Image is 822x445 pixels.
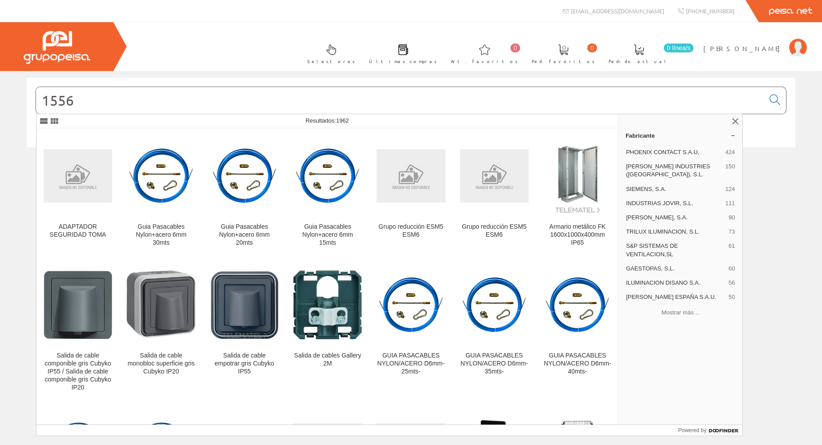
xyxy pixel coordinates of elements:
[120,258,202,402] a: Salida de cable monobloc superficie gris Cubyko IP20 Salida de cable monobloc superficie gris Cub...
[36,129,119,257] a: ADAPTADOR SEGURIDAD TOMA ADAPTADOR SEGURIDAD TOMA
[703,44,785,53] span: [PERSON_NAME]
[127,352,195,376] div: Salida de cable monobloc superficie gris Cubyko IP20
[336,117,349,124] span: 1962
[293,270,362,339] img: Salida de cables Gallery 2M
[460,352,529,376] div: GUIA PASACABLES NYLON/ACERO D6mm-35mts-
[360,37,441,69] a: Últimas compras
[729,242,735,258] span: 61
[626,293,725,301] span: [PERSON_NAME] ESPAÑA S.A.U.
[536,129,619,257] a: Armario metálico FK 1600x1000x400mm IP65 Armario metálico FK 1600x1000x400mm IP65
[729,214,735,222] span: 90
[377,352,445,376] div: GUIA PASACABLES NYLON/ACERO D6mm-25mts-
[210,352,279,376] div: Salida de cable empotrar gris Cubyko IP55
[725,199,735,207] span: 111
[725,163,735,179] span: 150
[622,305,739,320] button: Mostrar más…
[725,148,735,156] span: 424
[626,214,725,222] span: [PERSON_NAME], S.A.
[678,426,706,434] span: Powered by
[543,138,612,215] img: Armario metálico FK 1600x1000x400mm IP65
[626,199,722,207] span: INDUSTRIAS JOVIR, S.L.
[377,149,445,203] img: Grupo reducción ESM5 ESM6
[377,270,445,339] img: GUIA PASACABLES NYLON/ACERO D6mm-25mts-
[510,44,520,52] span: 0
[44,223,112,239] div: ADAPTADOR SEGURIDAD TOMA
[664,44,694,52] span: 0 línea/s
[609,57,669,66] span: Pedido actual
[536,258,619,402] a: GUIA PASACABLES NYLON/ACERO D6mm-40mts- GUIA PASACABLES NYLON/ACERO D6mm-40mts-
[307,57,355,66] span: Selectores
[729,265,735,273] span: 60
[626,228,725,236] span: TRILUX ILUMINACION, S.L.
[286,129,369,257] a: Guia Pasacables Nylon+acero 6mm 15mts Guia Pasacables Nylon+acero 6mm 15mts
[678,425,743,436] a: Powered by
[453,129,536,257] a: Grupo reducción ESM5 ESM6 Grupo reducción ESM5 ESM6
[27,159,795,166] div: © Grupo Peisa
[369,258,452,402] a: GUIA PASACABLES NYLON/ACERO D6mm-25mts- GUIA PASACABLES NYLON/ACERO D6mm-25mts-
[127,270,195,339] img: Salida de cable monobloc superficie gris Cubyko IP20
[127,223,195,247] div: Guia Pasacables Nylon+acero 6mm 30mts
[587,44,597,52] span: 0
[293,223,362,247] div: Guia Pasacables Nylon+acero 6mm 15mts
[543,270,612,339] img: GUIA PASACABLES NYLON/ACERO D6mm-40mts-
[729,279,735,287] span: 56
[703,37,807,45] a: [PERSON_NAME]
[460,149,529,203] img: Grupo reducción ESM5 ESM6
[532,57,595,66] span: Ped. favoritos
[44,352,112,392] div: Salida de cable componible gris Cubyko IP55 / Salida de cable componible gris Cubyko IP20
[369,129,452,257] a: Grupo reducción ESM5 ESM6 Grupo reducción ESM5 ESM6
[686,7,734,15] span: [PHONE_NUMBER]
[127,142,195,210] img: Guia Pasacables Nylon+acero 6mm 30mts
[626,163,722,179] span: [PERSON_NAME] INDUSTRIES ([GEOGRAPHIC_DATA]), S.L.
[305,117,349,124] span: Resultados:
[626,148,722,156] span: PHOENIX CONTACT S.A.U,
[460,270,529,339] img: GUIA PASACABLES NYLON/ACERO D6mm-35mts-
[626,185,722,193] span: SIEMENS, S.A.
[571,7,664,15] span: [EMAIL_ADDRESS][DOMAIN_NAME]
[203,129,286,257] a: Guia Pasacables Nylon+acero 6mm 20mts Guia Pasacables Nylon+acero 6mm 20mts
[298,37,360,69] a: Selectores
[626,279,725,287] span: ILUMINACION DISANO S.A.
[44,270,112,339] img: Salida de cable componible gris Cubyko IP55 / Salida de cable componible gris Cubyko IP20
[44,149,112,203] img: ADAPTADOR SEGURIDAD TOMA
[24,31,90,64] img: Grupo Peisa
[120,129,202,257] a: Guia Pasacables Nylon+acero 6mm 30mts Guia Pasacables Nylon+acero 6mm 30mts
[729,293,735,301] span: 50
[210,270,279,339] img: Salida de cable empotrar gris Cubyko IP55
[460,223,529,239] div: Grupo reducción ESM5 ESM6
[210,223,279,247] div: Guia Pasacables Nylon+acero 6mm 20mts
[293,352,362,368] div: Salida de cables Gallery 2M
[626,265,725,273] span: GAESTOPAS, S.L.
[729,228,735,236] span: 73
[36,258,119,402] a: Salida de cable componible gris Cubyko IP55 / Salida de cable componible gris Cubyko IP20 Salida ...
[377,223,445,239] div: Grupo reducción ESM5 ESM6
[451,57,518,66] span: Art. favoritos
[725,185,735,193] span: 124
[36,87,764,114] input: Buscar...
[286,258,369,402] a: Salida de cables Gallery 2M Salida de cables Gallery 2M
[626,242,725,258] span: S&P SISTEMAS DE VENTILACION,SL
[618,128,742,143] a: Fabricante
[453,258,536,402] a: GUIA PASACABLES NYLON/ACERO D6mm-35mts- GUIA PASACABLES NYLON/ACERO D6mm-35mts-
[543,223,612,247] div: Armario metálico FK 1600x1000x400mm IP65
[210,142,279,210] img: Guia Pasacables Nylon+acero 6mm 20mts
[543,352,612,376] div: GUIA PASACABLES NYLON/ACERO D6mm-40mts-
[203,258,286,402] a: Salida de cable empotrar gris Cubyko IP55 Salida de cable empotrar gris Cubyko IP55
[369,57,437,66] span: Últimas compras
[293,142,362,210] img: Guia Pasacables Nylon+acero 6mm 15mts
